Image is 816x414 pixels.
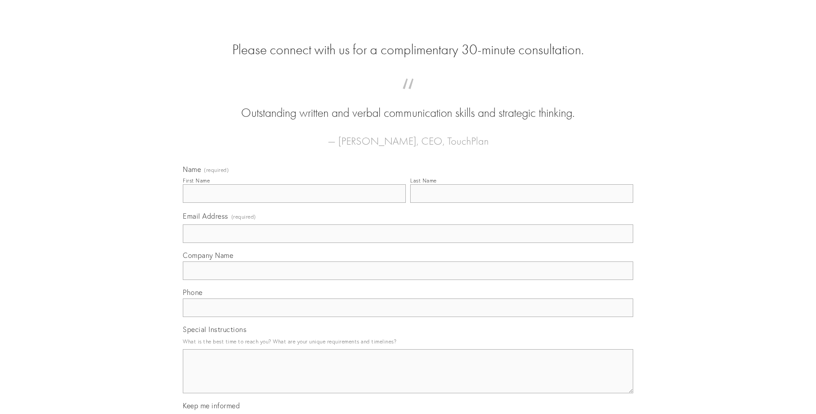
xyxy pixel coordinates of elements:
span: “ [197,87,619,104]
span: Keep me informed [183,401,240,410]
span: Special Instructions [183,325,246,334]
blockquote: Outstanding written and verbal communication skills and strategic thinking. [197,87,619,122]
span: Name [183,165,201,174]
span: Phone [183,288,203,297]
span: (required) [204,168,229,173]
span: Company Name [183,251,233,260]
h2: Please connect with us for a complimentary 30-minute consultation. [183,41,633,58]
figcaption: — [PERSON_NAME], CEO, TouchPlan [197,122,619,150]
div: First Name [183,177,210,184]
div: Last Name [410,177,437,184]
span: Email Address [183,212,228,220]
span: (required) [231,211,256,223]
p: What is the best time to reach you? What are your unique requirements and timelines? [183,336,633,347]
